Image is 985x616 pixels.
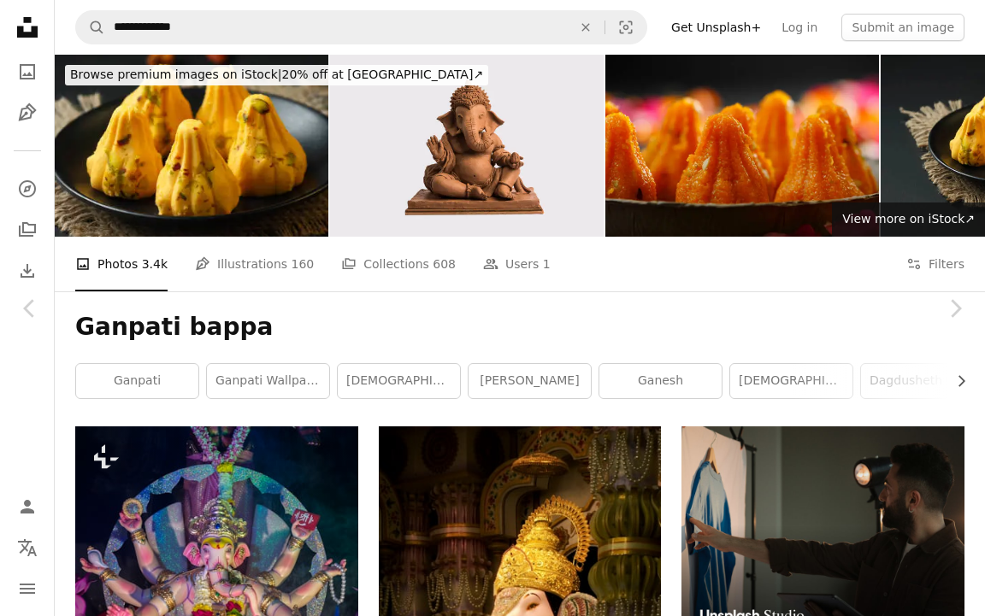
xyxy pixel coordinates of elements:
button: Language [10,531,44,565]
a: Log in / Sign up [10,490,44,524]
a: ganpati [76,364,198,398]
a: ganpati wallpaper [207,364,329,398]
a: Illustrations 160 [195,237,314,291]
button: Submit an image [841,14,964,41]
button: Filters [906,237,964,291]
span: 160 [292,255,315,273]
a: Log in [771,14,828,41]
a: ganesh [599,364,722,398]
a: Users 1 [483,237,551,291]
a: dagdusheth ganpati [861,364,983,398]
h1: Ganpati bappa [75,312,964,343]
span: 20% off at [GEOGRAPHIC_DATA] ↗ [70,67,483,81]
a: [DEMOGRAPHIC_DATA] [730,364,852,398]
a: View more on iStock↗ [832,202,985,237]
span: 1 [543,255,551,273]
a: Collections 608 [341,237,456,291]
img: Indian sweet food Boondi Modak [605,55,879,237]
button: Search Unsplash [76,11,105,44]
a: Explore [10,172,44,206]
a: Browse premium images on iStock|20% off at [GEOGRAPHIC_DATA]↗ [55,55,498,96]
a: [PERSON_NAME] [469,364,591,398]
img: Indian sweet food Modak [55,55,328,237]
span: View more on iStock ↗ [842,212,975,226]
button: Clear [567,11,605,44]
button: Visual search [605,11,646,44]
a: Next [925,226,985,390]
a: Get Unsplash+ [661,14,771,41]
img: eco friendly Ganesh/Ganpati idol or murti, home made. selective focus [330,55,604,237]
span: Browse premium images on iStock | [70,67,281,81]
a: [DEMOGRAPHIC_DATA] [338,364,460,398]
a: Collections [10,213,44,247]
form: Find visuals sitewide [75,10,647,44]
span: 608 [433,255,456,273]
button: Menu [10,572,44,606]
a: Photos [10,55,44,89]
a: Illustrations [10,96,44,130]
